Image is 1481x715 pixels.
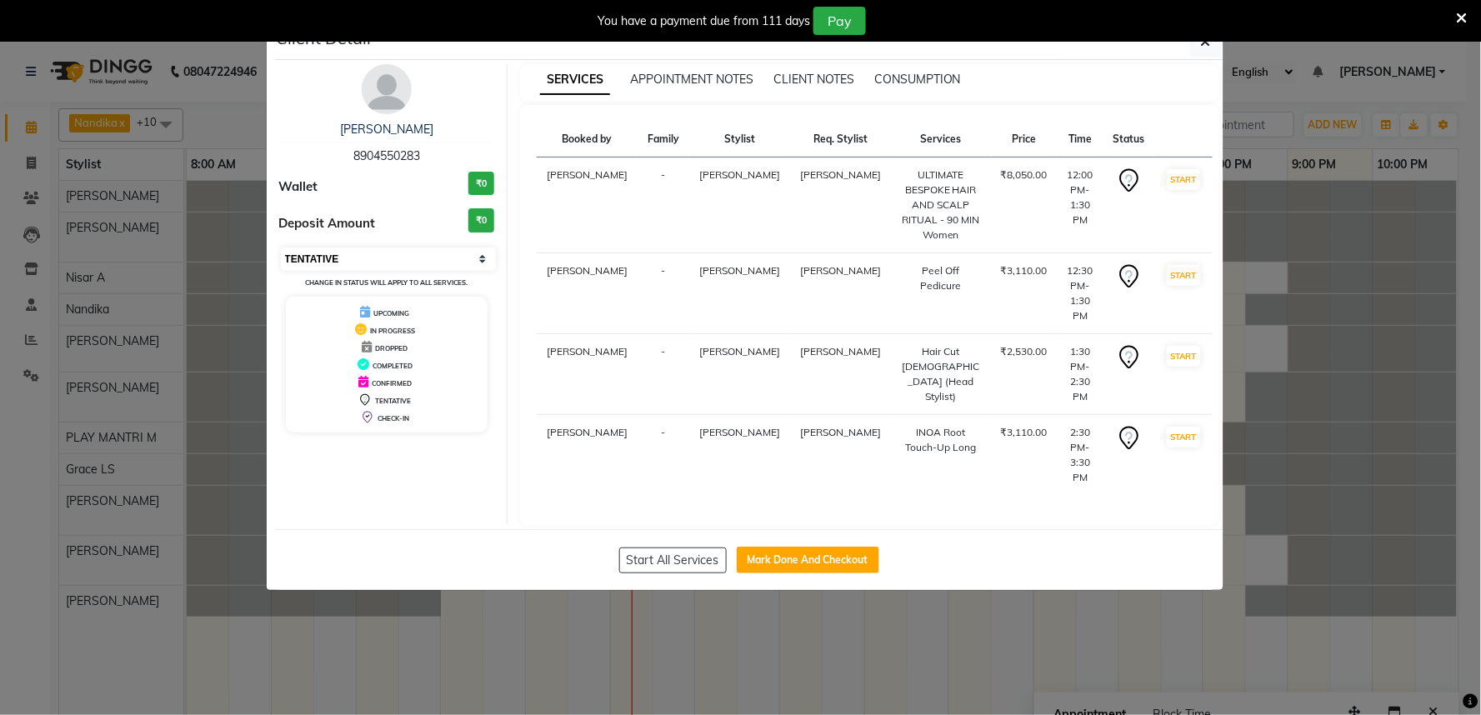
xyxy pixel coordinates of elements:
[874,72,961,87] span: CONSUMPTION
[353,148,420,163] span: 8904550283
[372,379,412,387] span: CONFIRMED
[800,264,881,277] span: [PERSON_NAME]
[1167,169,1201,190] button: START
[1167,427,1201,447] button: START
[699,345,780,357] span: [PERSON_NAME]
[378,414,409,422] span: CHECK-IN
[540,65,610,95] span: SERVICES
[800,426,881,438] span: [PERSON_NAME]
[991,122,1058,157] th: Price
[598,12,810,30] div: You have a payment due from 111 days
[537,334,638,415] td: [PERSON_NAME]
[375,344,408,352] span: DROPPED
[699,426,780,438] span: [PERSON_NAME]
[737,547,879,573] button: Mark Done And Checkout
[773,72,854,87] span: CLIENT NOTES
[638,415,689,496] td: -
[370,327,415,335] span: IN PROGRESS
[1001,344,1048,359] div: ₹2,530.00
[537,122,638,157] th: Booked by
[1001,167,1048,182] div: ₹8,050.00
[901,167,981,242] div: ULTIMATE BESPOKE HAIR AND SCALP RITUAL - 90 MIN Women
[638,253,689,334] td: -
[901,344,981,404] div: Hair Cut [DEMOGRAPHIC_DATA] (Head Stylist)
[901,425,981,455] div: INOA Root Touch-Up Long
[1058,334,1103,415] td: 1:30 PM-2:30 PM
[638,157,689,253] td: -
[305,278,468,287] small: Change in status will apply to all services.
[1167,346,1201,367] button: START
[537,415,638,496] td: [PERSON_NAME]
[689,122,790,157] th: Stylist
[699,264,780,277] span: [PERSON_NAME]
[468,208,494,232] h3: ₹0
[1058,122,1103,157] th: Time
[279,214,376,233] span: Deposit Amount
[373,362,413,370] span: COMPLETED
[901,263,981,293] div: Peel Off Pedicure
[1001,263,1048,278] div: ₹3,110.00
[340,122,433,137] a: [PERSON_NAME]
[373,309,409,317] span: UPCOMING
[1167,265,1201,286] button: START
[800,345,881,357] span: [PERSON_NAME]
[1103,122,1155,157] th: Status
[699,168,780,181] span: [PERSON_NAME]
[1058,253,1103,334] td: 12:30 PM-1:30 PM
[813,7,866,35] button: Pay
[800,168,881,181] span: [PERSON_NAME]
[790,122,891,157] th: Req. Stylist
[1058,157,1103,253] td: 12:00 PM-1:30 PM
[619,547,727,573] button: Start All Services
[891,122,991,157] th: Services
[1058,415,1103,496] td: 2:30 PM-3:30 PM
[279,177,318,197] span: Wallet
[638,334,689,415] td: -
[638,122,689,157] th: Family
[1001,425,1048,440] div: ₹3,110.00
[537,157,638,253] td: [PERSON_NAME]
[375,397,411,405] span: TENTATIVE
[362,64,412,114] img: avatar
[630,72,753,87] span: APPOINTMENT NOTES
[537,253,638,334] td: [PERSON_NAME]
[468,172,494,196] h3: ₹0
